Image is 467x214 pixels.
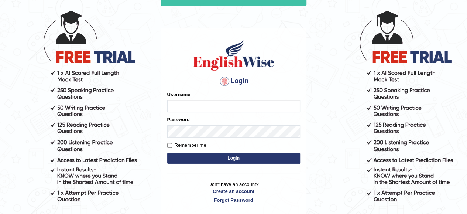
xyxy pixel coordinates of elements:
button: Login [167,153,300,164]
label: Password [167,116,190,123]
h4: Login [167,75,300,87]
p: Don't have an account? [167,181,300,204]
a: Forgot Password [167,197,300,204]
a: Create an account [167,188,300,195]
label: Username [167,91,190,98]
img: Logo of English Wise sign in for intelligent practice with AI [192,38,276,72]
label: Remember me [167,142,206,149]
input: Remember me [167,143,172,148]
